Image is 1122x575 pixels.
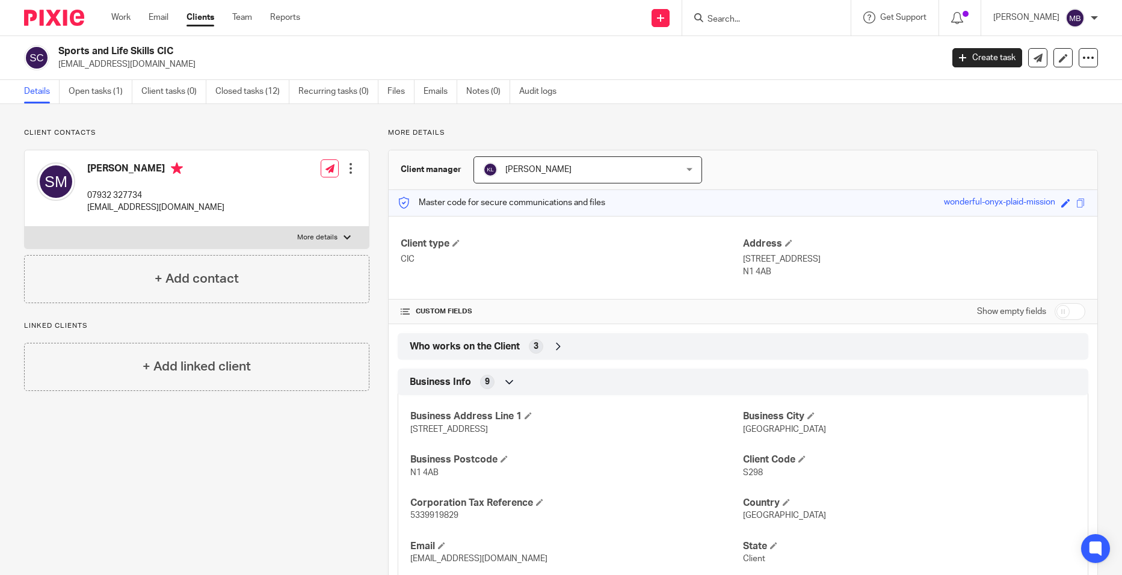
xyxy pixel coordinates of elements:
span: [GEOGRAPHIC_DATA] [743,425,826,434]
span: N1 4AB [410,469,439,477]
a: Closed tasks (12) [215,80,289,103]
span: S298 [743,469,763,477]
h2: Sports and Life Skills CIC [58,45,759,58]
img: svg%3E [37,162,75,201]
span: 3 [534,340,538,352]
h4: Client type [401,238,743,250]
p: More details [297,233,338,242]
img: Pixie [24,10,84,26]
h4: CUSTOM FIELDS [401,307,743,316]
label: Show empty fields [977,306,1046,318]
img: svg%3E [483,162,498,177]
p: Master code for secure communications and files [398,197,605,209]
h4: Business Postcode [410,454,743,466]
i: Primary [171,162,183,174]
span: 5339919829 [410,511,458,520]
img: svg%3E [1065,8,1085,28]
span: Get Support [880,13,926,22]
h4: Business City [743,410,1076,423]
p: [EMAIL_ADDRESS][DOMAIN_NAME] [87,201,224,214]
a: Recurring tasks (0) [298,80,378,103]
span: [EMAIL_ADDRESS][DOMAIN_NAME] [410,555,547,563]
span: [PERSON_NAME] [505,165,572,174]
a: Notes (0) [466,80,510,103]
span: Client [743,555,765,563]
p: Client contacts [24,128,369,138]
p: CIC [401,253,743,265]
p: [EMAIL_ADDRESS][DOMAIN_NAME] [58,58,934,70]
h4: + Add contact [155,269,239,288]
h4: [PERSON_NAME] [87,162,224,177]
a: Open tasks (1) [69,80,132,103]
h4: Email [410,540,743,553]
p: [STREET_ADDRESS] [743,253,1085,265]
span: [STREET_ADDRESS] [410,425,488,434]
span: [GEOGRAPHIC_DATA] [743,511,826,520]
h4: Client Code [743,454,1076,466]
span: Who works on the Client [410,340,520,353]
h4: Country [743,497,1076,509]
p: N1 4AB [743,266,1085,278]
p: [PERSON_NAME] [993,11,1059,23]
a: Email [149,11,168,23]
a: Emails [424,80,457,103]
p: 07932 327734 [87,189,224,201]
span: 9 [485,376,490,388]
a: Team [232,11,252,23]
div: wonderful-onyx-plaid-mission [944,196,1055,210]
a: Files [387,80,415,103]
h3: Client manager [401,164,461,176]
a: Work [111,11,131,23]
a: Client tasks (0) [141,80,206,103]
p: Linked clients [24,321,369,331]
img: svg%3E [24,45,49,70]
h4: + Add linked client [143,357,251,376]
h4: Address [743,238,1085,250]
h4: State [743,540,1076,553]
a: Details [24,80,60,103]
h4: Corporation Tax Reference [410,497,743,509]
span: Business Info [410,376,471,389]
input: Search [706,14,815,25]
a: Clients [186,11,214,23]
a: Create task [952,48,1022,67]
a: Audit logs [519,80,566,103]
h4: Business Address Line 1 [410,410,743,423]
p: More details [388,128,1098,138]
a: Reports [270,11,300,23]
